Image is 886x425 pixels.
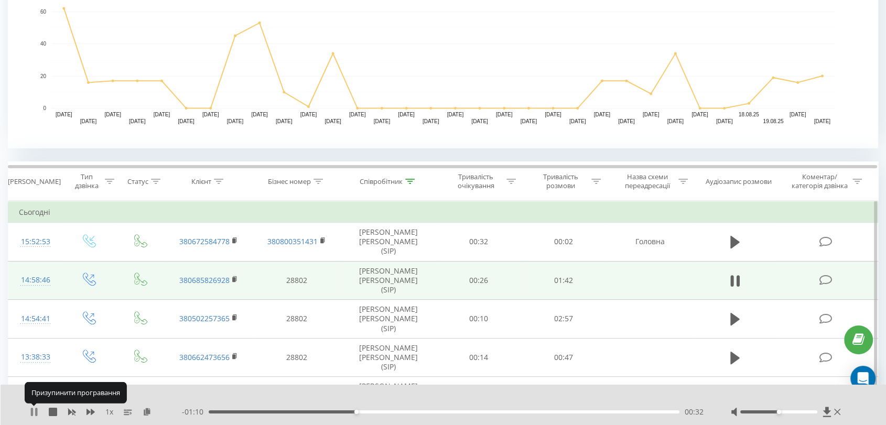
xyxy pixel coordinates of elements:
text: [DATE] [521,118,537,124]
text: [DATE] [545,112,561,117]
text: 40 [40,41,47,47]
text: 20 [40,73,47,79]
div: Тривалість розмови [533,172,589,190]
span: 00:32 [685,407,704,417]
text: [DATE] [447,112,464,117]
span: - 01:10 [182,407,209,417]
td: 00:32 [436,223,521,261]
text: [DATE] [178,118,195,124]
td: 01:40 [521,377,606,416]
td: 28802 [253,300,341,339]
text: [DATE] [691,112,708,117]
div: Співробітник [360,177,403,186]
text: 0 [43,105,46,111]
text: [DATE] [276,118,293,124]
td: 00:10 [436,377,521,416]
text: [DATE] [154,112,170,117]
a: 380685826928 [179,275,230,285]
div: Accessibility label [776,410,781,414]
text: [DATE] [471,118,488,124]
text: [DATE] [325,118,341,124]
text: [DATE] [423,118,439,124]
td: 28802 [253,261,341,300]
text: 19.08.25 [763,118,783,124]
td: 00:47 [521,338,606,377]
div: Accessibility label [354,410,359,414]
text: [DATE] [790,112,806,117]
div: [PERSON_NAME] [8,177,61,186]
div: Тип дзвінка [72,172,102,190]
text: 60 [40,9,47,15]
text: [DATE] [814,118,830,124]
span: 1 x [105,407,113,417]
td: 28802 [253,377,341,416]
td: 01:42 [521,261,606,300]
td: [PERSON_NAME] [PERSON_NAME] (SIP) [341,300,436,339]
div: 13:38:33 [19,347,52,367]
text: [DATE] [202,112,219,117]
div: Коментар/категорія дзвінка [788,172,850,190]
text: [DATE] [80,118,97,124]
td: Головна [606,223,694,261]
text: 18.08.25 [739,112,759,117]
a: 380800351431 [267,236,318,246]
text: [DATE] [398,112,415,117]
td: 02:57 [521,300,606,339]
div: Назва схеми переадресації [620,172,676,190]
text: [DATE] [374,118,391,124]
text: [DATE] [594,112,611,117]
text: [DATE] [716,118,733,124]
text: [DATE] [129,118,146,124]
td: [PERSON_NAME] [PERSON_NAME] (SIP) [341,261,436,300]
text: [DATE] [349,112,366,117]
div: Призупинити програвання [25,382,127,403]
text: [DATE] [251,112,268,117]
div: Open Intercom Messenger [850,366,876,391]
div: 14:54:41 [19,309,52,329]
td: 00:02 [521,223,606,261]
div: Клієнт [191,177,211,186]
div: Тривалість очікування [448,172,504,190]
td: 00:14 [436,338,521,377]
text: [DATE] [618,118,635,124]
text: [DATE] [643,112,660,117]
text: [DATE] [300,112,317,117]
td: Сьогодні [8,202,878,223]
text: [DATE] [227,118,244,124]
a: 380662473656 [179,352,230,362]
td: 28802 [253,338,341,377]
div: 15:52:53 [19,232,52,252]
div: Аудіозапис розмови [706,177,772,186]
text: [DATE] [667,118,684,124]
div: Бізнес номер [268,177,311,186]
td: [PERSON_NAME] [PERSON_NAME] (SIP) [341,377,436,416]
td: 00:10 [436,300,521,339]
text: [DATE] [569,118,586,124]
text: [DATE] [56,112,72,117]
td: [PERSON_NAME] [PERSON_NAME] (SIP) [341,338,436,377]
td: [PERSON_NAME] [PERSON_NAME] (SIP) [341,223,436,261]
a: 380502257365 [179,313,230,323]
text: [DATE] [496,112,513,117]
div: 14:58:46 [19,270,52,290]
div: Статус [127,177,148,186]
td: 00:26 [436,261,521,300]
text: [DATE] [104,112,121,117]
a: 380672584778 [179,236,230,246]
